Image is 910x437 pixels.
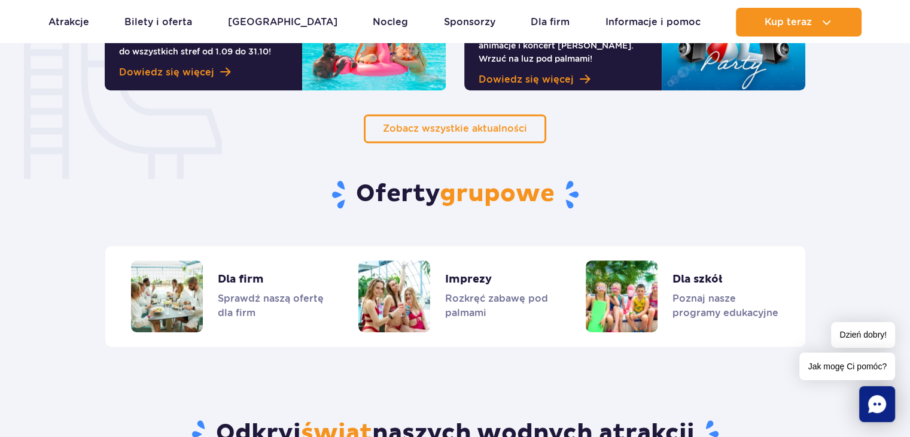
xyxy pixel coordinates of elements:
[586,260,778,332] a: Dla szkół
[119,65,288,80] a: Dowiedz się więcej
[124,8,192,37] a: Bilety i oferta
[444,8,495,37] a: Sponsorzy
[48,8,89,37] a: Atrakcje
[228,8,337,37] a: [GEOGRAPHIC_DATA]
[831,322,895,348] span: Dzień dobry!
[440,179,555,209] span: grupowe
[859,386,895,422] div: Chat
[799,353,895,380] span: Jak mogę Ci pomóc?
[479,72,647,87] a: Dowiedz się więcej
[531,8,570,37] a: Dla firm
[358,260,551,332] a: Imprezy
[605,8,701,37] a: Informacje i pomoc
[383,123,527,134] span: Zobacz wszystkie aktualności
[765,17,812,28] span: Kup teraz
[479,72,574,87] span: Dowiedz się więcej
[736,8,862,37] button: Kup teraz
[119,65,214,80] span: Dowiedz się więcej
[479,26,647,65] p: W planie [DOMAIN_NAME]. piana party, animacje i koncert [PERSON_NAME]. Wrzuć na luz pod palmami!
[131,260,324,332] a: Dla firm
[373,8,408,37] a: Nocleg
[364,114,546,143] a: Zobacz wszystkie aktualności
[9,179,901,210] h2: Oferty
